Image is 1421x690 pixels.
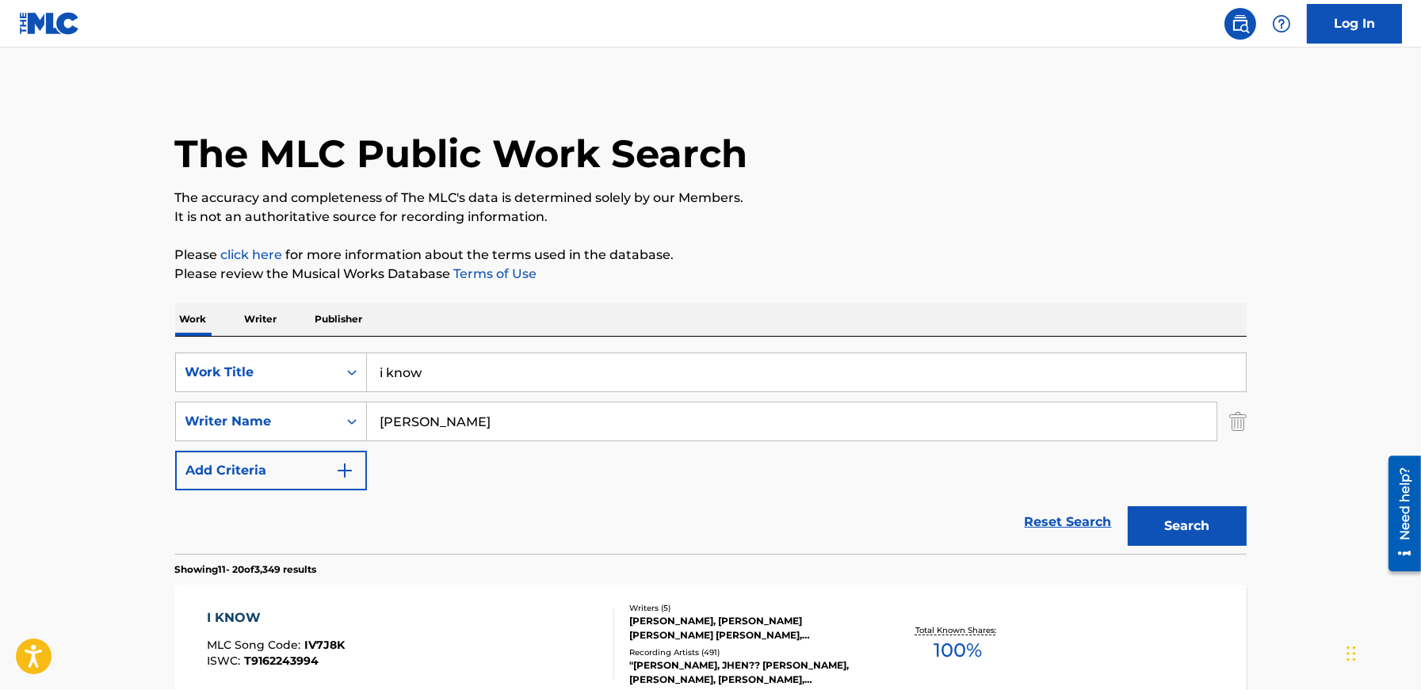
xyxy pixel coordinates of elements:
div: Help [1266,8,1297,40]
img: help [1272,14,1291,33]
a: Reset Search [1017,505,1120,539]
a: click here [221,247,283,262]
div: Drag [1347,630,1356,677]
img: 9d2ae6d4665cec9f34b9.svg [335,461,354,480]
iframe: Resource Center [1377,449,1421,577]
div: Writer Name [185,412,328,431]
p: Please review the Musical Works Database [175,265,1247,284]
a: Terms of Use [451,266,537,281]
img: MLC Logo [19,12,80,35]
img: Delete Criterion [1229,402,1247,441]
button: Search [1128,506,1247,546]
div: [PERSON_NAME], [PERSON_NAME] [PERSON_NAME] [PERSON_NAME], [PERSON_NAME] [PERSON_NAME] [629,614,869,642]
div: I KNOW [207,608,345,627]
p: Showing 11 - 20 of 3,349 results [175,562,317,577]
form: Search Form [175,353,1247,554]
a: Public Search [1224,8,1256,40]
p: Writer [240,303,282,336]
h1: The MLC Public Work Search [175,130,748,177]
span: 100 % [934,636,982,665]
p: Work [175,303,212,336]
a: Log In [1307,4,1402,44]
div: Recording Artists ( 491 ) [629,646,869,658]
img: search [1231,14,1250,33]
div: Work Title [185,363,328,382]
p: It is not an authoritative source for recording information. [175,208,1247,227]
span: MLC Song Code : [207,638,304,652]
button: Add Criteria [175,451,367,490]
p: The accuracy and completeness of The MLC's data is determined solely by our Members. [175,189,1247,208]
span: ISWC : [207,654,244,668]
span: IV7J8K [304,638,345,652]
div: Writers ( 5 ) [629,602,869,614]
iframe: Chat Widget [1342,614,1421,690]
p: Please for more information about the terms used in the database. [175,246,1247,265]
p: Publisher [311,303,368,336]
p: Total Known Shares: [915,624,1000,636]
span: T9162243994 [244,654,319,668]
div: "[PERSON_NAME], JHEN?? [PERSON_NAME], [PERSON_NAME], [PERSON_NAME], [PERSON_NAME], [PERSON_NAME],... [629,658,869,687]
